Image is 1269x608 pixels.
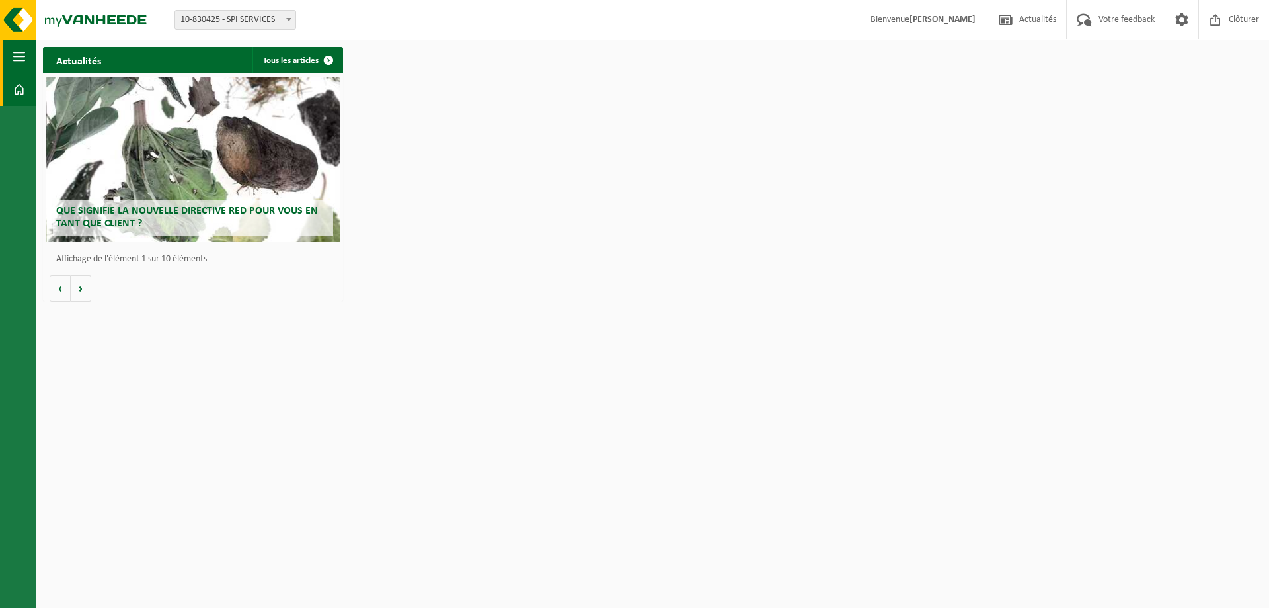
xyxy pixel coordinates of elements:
span: Que signifie la nouvelle directive RED pour vous en tant que client ? [56,206,318,229]
p: Affichage de l'élément 1 sur 10 éléments [56,255,336,264]
span: 10-830425 - SPI SERVICES [175,11,295,29]
strong: [PERSON_NAME] [909,15,976,24]
button: Vorige [50,275,71,302]
a: Tous les articles [252,47,342,73]
button: Volgende [71,275,91,302]
span: 10-830425 - SPI SERVICES [174,10,296,30]
a: Que signifie la nouvelle directive RED pour vous en tant que client ? [46,77,340,242]
h2: Actualités [43,47,114,73]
